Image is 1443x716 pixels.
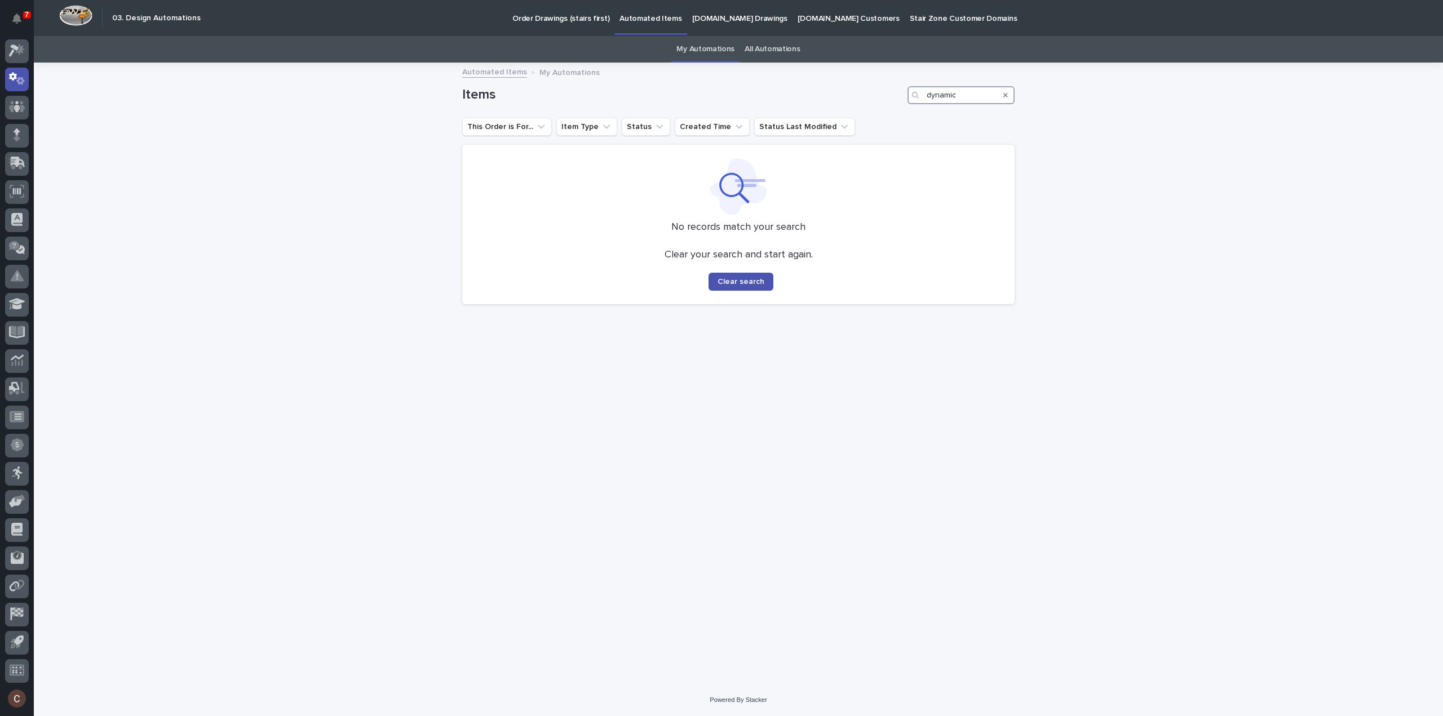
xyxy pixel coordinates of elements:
[718,278,764,286] span: Clear search
[5,687,29,710] button: users-avatar
[462,87,903,103] h1: Items
[710,696,767,703] a: Powered By Stacker
[462,65,527,78] a: Automated Items
[709,273,773,291] button: Clear search
[112,14,201,23] h2: 03. Design Automations
[476,221,1001,234] p: No records match your search
[908,86,1015,104] input: Search
[539,65,600,78] p: My Automations
[754,118,855,136] button: Status Last Modified
[665,249,813,261] p: Clear your search and start again.
[676,36,734,63] a: My Automations
[556,118,617,136] button: Item Type
[14,14,29,32] div: Notifications7
[622,118,670,136] button: Status
[25,11,29,19] p: 7
[745,36,800,63] a: All Automations
[59,5,92,26] img: Workspace Logo
[5,7,29,30] button: Notifications
[462,118,552,136] button: This Order is For...
[675,118,750,136] button: Created Time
